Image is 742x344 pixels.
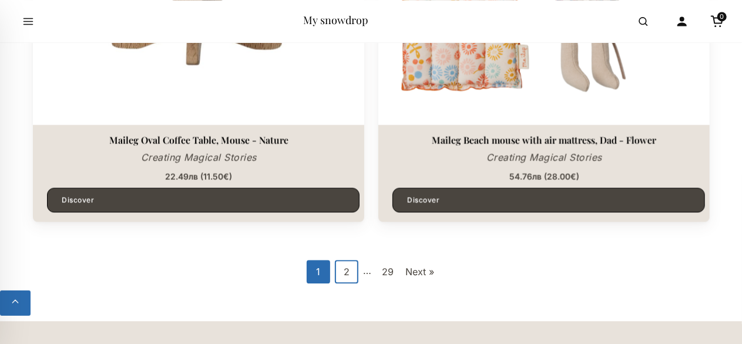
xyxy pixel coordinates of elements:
p: Creating Magical Stories [42,151,355,166]
a: Maileg Beach mouse with air mattress, Dad - Flower [388,134,700,145]
p: Creating Magical Stories [388,151,700,166]
span: ( ) [543,171,579,181]
span: … [363,260,371,283]
span: лв [189,171,198,181]
span: 0 [717,12,727,21]
a: 2 [335,260,358,283]
span: лв [532,171,541,181]
span: 11.50 [203,171,229,181]
span: 22.49 [165,171,198,181]
a: 29 [376,260,399,283]
button: Open menu [12,5,45,38]
span: € [223,171,229,181]
a: Discover Maileg Beach mouse with air mattress, Dad - Flower [392,188,705,213]
span: 54.76 [509,171,541,181]
span: € [570,171,576,181]
a: Maileg Oval Coffee Table, Mouse - Nature [42,134,355,145]
a: Cart [704,8,730,34]
a: My snowdrop [304,13,368,27]
a: Account [669,8,695,34]
a: Discover Maileg Oval Coffee Table, Mouse - Nature [47,188,360,213]
span: 28.00 [546,171,576,181]
button: Open search [627,5,660,38]
span: 1 [307,260,330,283]
span: ( ) [200,171,232,181]
a: Next » [404,260,435,283]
